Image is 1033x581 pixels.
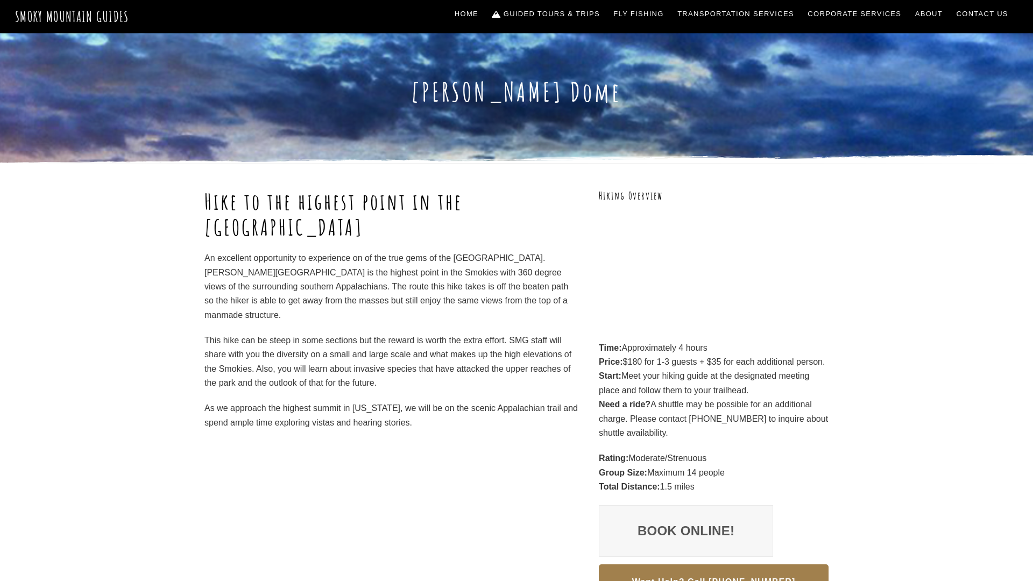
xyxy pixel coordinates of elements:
p: This hike can be steep in some sections but the reward is worth the extra effort. SMG staff will ... [204,334,579,391]
a: Guided Tours & Trips [488,3,604,25]
strong: Time: [599,343,621,352]
p: As we approach the highest summit in [US_STATE], we will be on the scenic Appalachian trail and s... [204,401,579,430]
strong: Group Size: [599,468,647,477]
h1: Hike to the highest point in the [GEOGRAPHIC_DATA] [204,189,579,240]
strong: Rating: [599,454,628,463]
strong: Price: [599,357,622,366]
a: About [911,3,947,25]
h1: [PERSON_NAME] Dome [204,76,829,108]
a: Smoky Mountain Guides [15,8,129,25]
a: Home [450,3,483,25]
a: Transportation Services [673,3,798,25]
a: Fly Fishing [610,3,668,25]
strong: Total Distance: [599,482,660,491]
a: Contact Us [952,3,1013,25]
a: Book Online! [599,505,773,557]
p: Approximately 4 hours $180 for 1-3 guests + $35 for each additional person. Meet your hiking guid... [599,341,829,441]
p: An excellent opportunity to experience on of the true gems of the [GEOGRAPHIC_DATA]. [PERSON_NAME... [204,251,579,322]
p: Moderate/Strenuous Maximum 14 people 1.5 miles [599,451,829,494]
strong: Need a ride? [599,400,650,409]
a: Corporate Services [804,3,906,25]
h3: Hiking Overview [599,189,829,203]
strong: Start: [599,371,621,380]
